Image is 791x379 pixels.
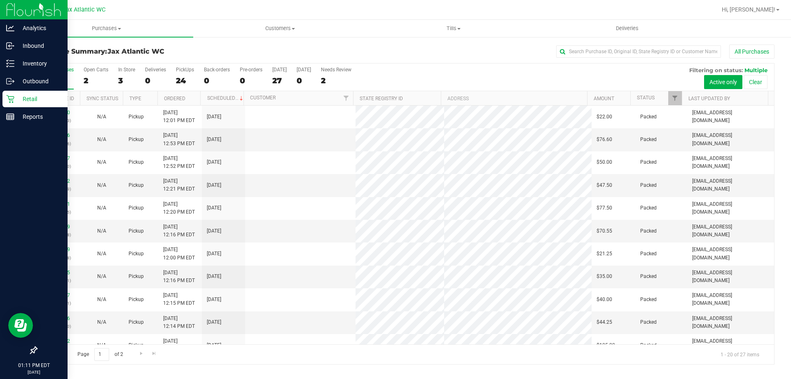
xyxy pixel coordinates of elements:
[6,42,14,50] inline-svg: Inbound
[692,246,769,261] span: [EMAIL_ADDRESS][DOMAIN_NAME]
[6,95,14,103] inline-svg: Retail
[47,110,70,115] a: 11842720
[321,76,351,85] div: 2
[163,132,195,147] span: [DATE] 12:53 PM EDT
[148,348,160,359] a: Go to the last page
[692,337,769,353] span: [EMAIL_ADDRESS][DOMAIN_NAME]
[70,348,130,361] span: Page of 2
[729,45,775,59] button: All Purchases
[640,227,657,235] span: Packed
[129,96,141,101] a: Type
[207,318,221,326] span: [DATE]
[84,67,108,73] div: Open Carts
[163,200,195,216] span: [DATE] 12:20 PM EDT
[692,132,769,147] span: [EMAIL_ADDRESS][DOMAIN_NAME]
[207,296,221,304] span: [DATE]
[692,223,769,239] span: [EMAIL_ADDRESS][DOMAIN_NAME]
[240,76,262,85] div: 0
[692,315,769,330] span: [EMAIL_ADDRESS][DOMAIN_NAME]
[6,59,14,68] inline-svg: Inventory
[637,95,655,101] a: Status
[97,251,106,257] span: Not Applicable
[597,136,612,144] span: $76.60
[97,296,106,304] button: N/A
[20,20,193,37] a: Purchases
[272,67,287,73] div: [DATE]
[640,136,657,144] span: Packed
[207,273,221,280] span: [DATE]
[14,23,64,33] p: Analytics
[692,269,769,285] span: [EMAIL_ADDRESS][DOMAIN_NAME]
[207,204,221,212] span: [DATE]
[47,132,70,138] a: 11843776
[129,273,144,280] span: Pickup
[204,76,230,85] div: 0
[597,227,612,235] span: $70.55
[556,45,721,58] input: Search Purchase ID, Original ID, State Registry ID or Customer Name...
[722,6,775,13] span: Hi, [PERSON_NAME]!
[4,369,64,375] p: [DATE]
[47,270,70,275] a: 11843195
[297,76,311,85] div: 0
[129,227,144,235] span: Pickup
[272,76,287,85] div: 27
[692,109,769,125] span: [EMAIL_ADDRESS][DOMAIN_NAME]
[297,67,311,73] div: [DATE]
[47,201,70,207] a: 11843361
[118,67,135,73] div: In Store
[640,273,657,280] span: Packed
[6,77,14,85] inline-svg: Outbound
[744,75,768,89] button: Clear
[94,348,109,361] input: 1
[597,158,612,166] span: $50.00
[688,96,730,101] a: Last Updated By
[714,348,766,360] span: 1 - 20 of 27 items
[163,292,195,307] span: [DATE] 12:15 PM EDT
[84,76,108,85] div: 2
[692,292,769,307] span: [EMAIL_ADDRESS][DOMAIN_NAME]
[163,223,195,239] span: [DATE] 12:16 PM EDT
[640,318,657,326] span: Packed
[97,182,106,188] span: Not Applicable
[87,96,118,101] a: Sync Status
[207,95,245,101] a: Scheduled
[597,113,612,121] span: $22.00
[97,319,106,325] span: Not Applicable
[640,341,657,349] span: Packed
[367,20,540,37] a: Tills
[640,250,657,258] span: Packed
[164,96,185,101] a: Ordered
[207,136,221,144] span: [DATE]
[597,204,612,212] span: $77.50
[97,273,106,280] button: N/A
[207,250,221,258] span: [DATE]
[47,292,70,298] a: 11843127
[14,59,64,68] p: Inventory
[597,273,612,280] span: $35.00
[541,20,714,37] a: Deliveries
[129,341,144,349] span: Pickup
[97,137,106,142] span: Not Applicable
[8,313,33,338] iframe: Resource center
[360,96,403,101] a: State Registry ID
[47,247,70,252] a: 11843219
[194,25,366,32] span: Customers
[597,250,612,258] span: $21.25
[97,228,106,234] span: Not Applicable
[204,67,230,73] div: Back-orders
[118,76,135,85] div: 3
[163,155,195,170] span: [DATE] 12:52 PM EDT
[640,204,657,212] span: Packed
[97,158,106,166] button: N/A
[163,246,195,261] span: [DATE] 12:00 PM EDT
[240,67,262,73] div: Pre-orders
[640,113,657,121] span: Packed
[135,348,147,359] a: Go to the next page
[97,341,106,349] button: N/A
[250,95,276,101] a: Customer
[163,269,195,285] span: [DATE] 12:16 PM EDT
[97,250,106,258] button: N/A
[692,155,769,170] span: [EMAIL_ADDRESS][DOMAIN_NAME]
[441,91,587,106] th: Address
[47,224,70,230] a: 11843329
